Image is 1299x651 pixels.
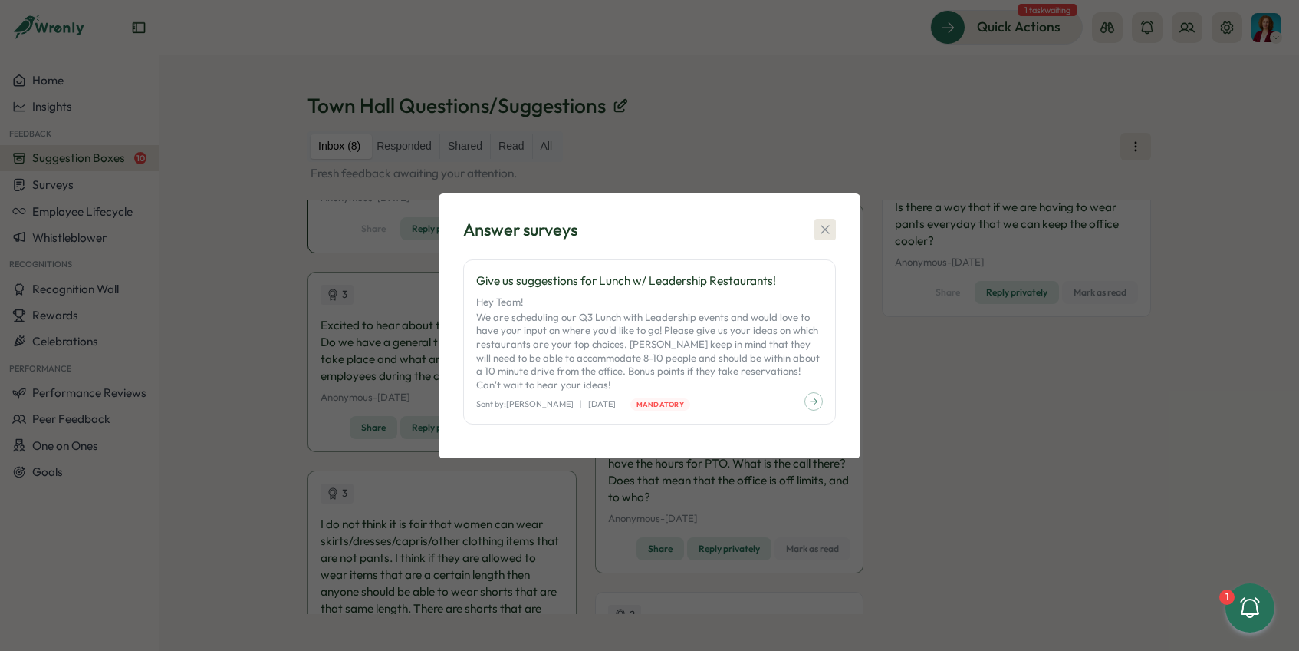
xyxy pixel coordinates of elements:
[622,398,624,411] p: |
[636,399,684,410] span: Mandatory
[1219,590,1235,605] div: 1
[1225,583,1274,633] button: 1
[476,296,823,392] p: Hey Team! We are scheduling our Q3 Lunch with Leadership events and would love to have your input...
[476,273,823,289] p: Give us suggestions for Lunch w/ Leadership Restaurants!
[463,218,577,242] div: Answer surveys
[463,259,836,424] a: Give us suggestions for Lunch w/ Leadership Restaurants!Hey Team!We are scheduling our Q3 Lunch w...
[580,398,582,411] p: |
[476,398,574,411] p: Sent by: [PERSON_NAME]
[588,398,616,411] p: [DATE]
